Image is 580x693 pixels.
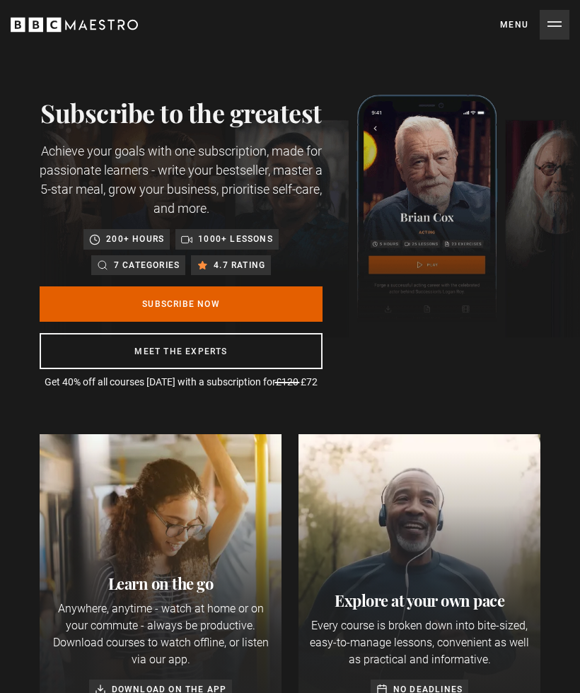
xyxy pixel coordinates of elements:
[106,232,164,246] p: 200+ hours
[11,14,138,35] svg: BBC Maestro
[500,10,569,40] button: Toggle navigation
[198,232,273,246] p: 1000+ lessons
[301,376,318,388] span: £72
[276,376,298,388] span: £120
[51,572,270,595] h2: Learn on the go
[310,617,529,668] p: Every course is broken down into bite-sized, easy-to-manage lessons, convenient as well as practi...
[40,141,323,218] p: Achieve your goals with one subscription, made for passionate learners - write your bestseller, m...
[114,258,180,272] p: 7 categories
[40,286,323,322] a: Subscribe Now
[40,95,323,130] h1: Subscribe to the greatest
[214,258,265,272] p: 4.7 rating
[310,589,529,612] h2: Explore at your own pace
[40,333,323,369] a: Meet the experts
[51,600,270,668] p: Anywhere, anytime - watch at home or on your commute - always be productive. Download courses to ...
[40,375,323,390] p: Get 40% off all courses [DATE] with a subscription for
